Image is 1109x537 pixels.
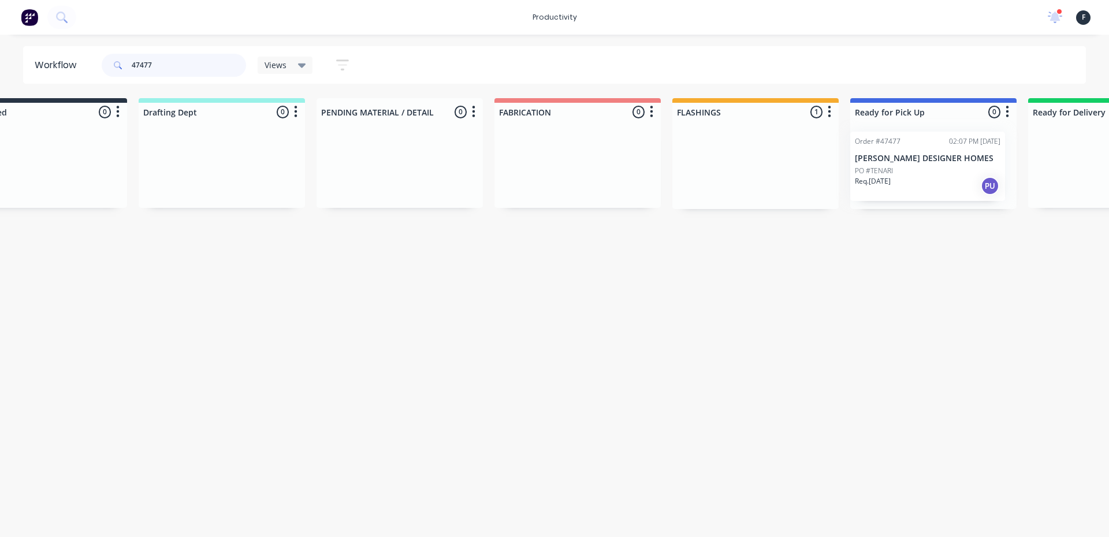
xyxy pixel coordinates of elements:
[21,9,38,26] img: Factory
[35,58,82,72] div: Workflow
[265,59,286,71] span: Views
[1082,12,1085,23] span: F
[132,54,246,77] input: Search for orders...
[527,9,583,26] div: productivity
